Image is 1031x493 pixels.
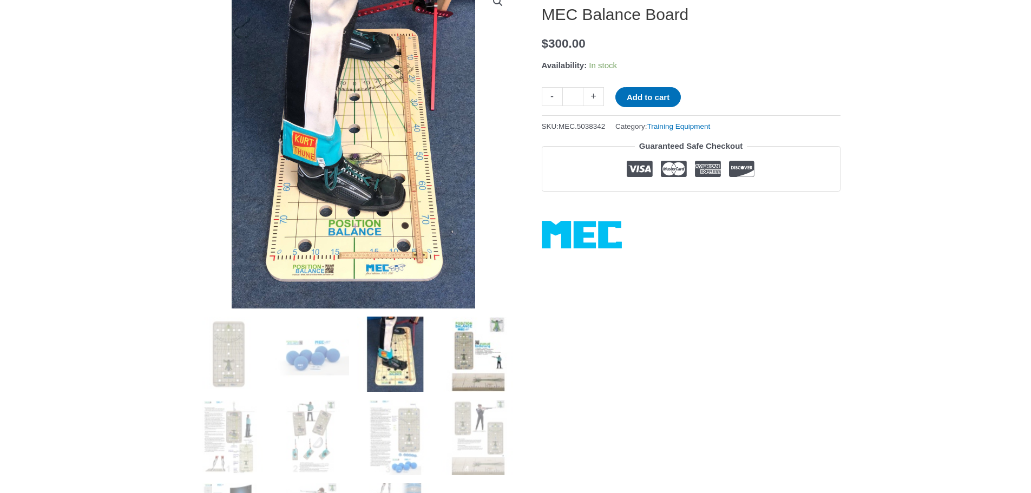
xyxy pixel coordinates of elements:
[542,200,840,213] iframe: Customer reviews powered by Trustpilot
[542,61,587,70] span: Availability:
[274,400,349,475] img: MEC Balance Board - Image 6
[542,221,622,248] a: MEC
[583,87,604,106] a: +
[357,317,432,392] img: MEC Balance Board - Image 3
[274,317,349,392] img: MEC Balance Board - Image 2
[542,37,549,50] span: $
[559,122,605,130] span: MEC.5038342
[615,87,681,107] button: Add to cart
[635,139,747,154] legend: Guaranteed Safe Checkout
[562,87,583,106] input: Product quantity
[589,61,617,70] span: In stock
[542,120,606,133] span: SKU:
[542,87,562,106] a: -
[441,400,516,475] img: MEC Balance Board - Image 8
[647,122,711,130] a: Training Equipment
[542,5,840,24] h1: MEC Balance Board
[615,120,710,133] span: Category:
[357,400,432,475] img: MEC Balance Board - Image 7
[441,317,516,392] img: MEC Balance Board - Image 4
[191,317,266,392] img: MEC Balance Board
[191,400,266,475] img: MEC Balance Board - Image 5
[542,37,586,50] bdi: 300.00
